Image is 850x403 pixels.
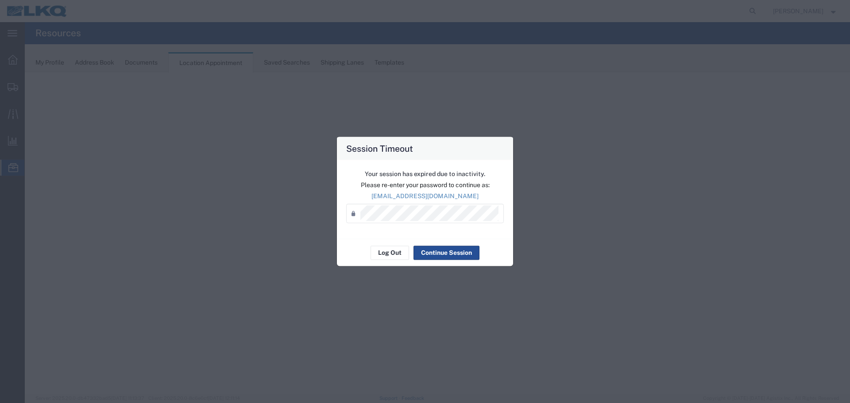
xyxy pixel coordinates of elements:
p: [EMAIL_ADDRESS][DOMAIN_NAME] [346,191,504,200]
button: Log Out [371,246,409,260]
h4: Session Timeout [346,142,413,154]
p: Your session has expired due to inactivity. [346,169,504,178]
button: Continue Session [413,246,479,260]
p: Please re-enter your password to continue as: [346,180,504,189]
